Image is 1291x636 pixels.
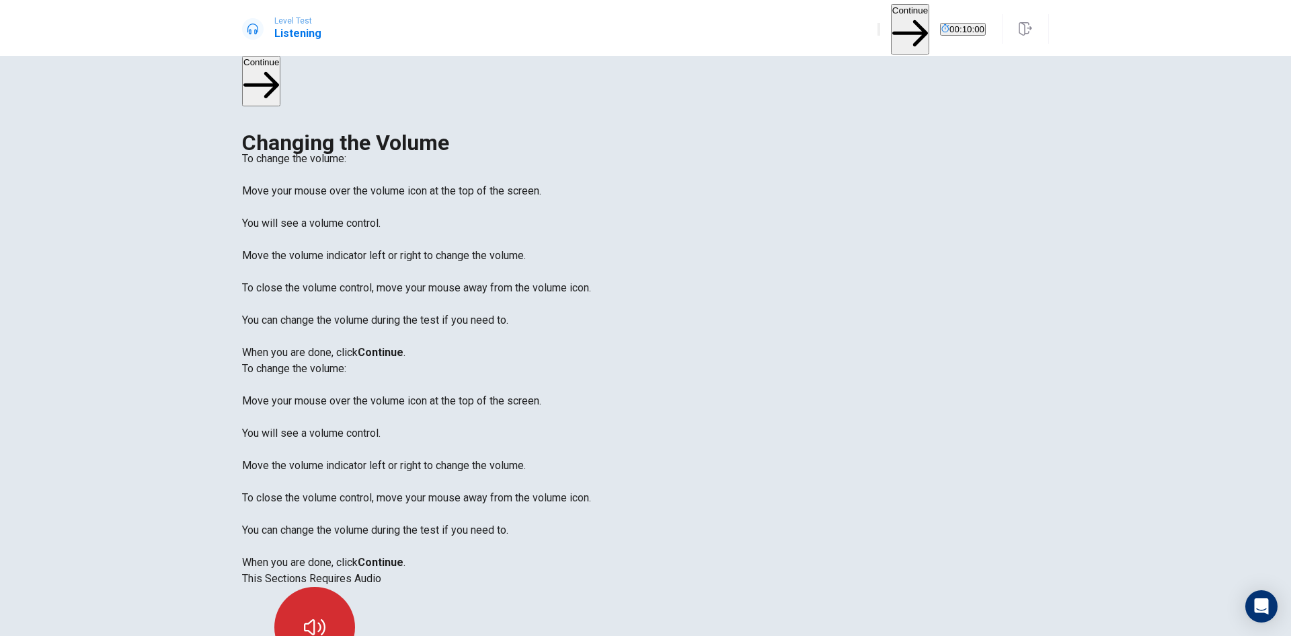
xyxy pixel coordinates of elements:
div: To change the volume: Move your mouse over the volume icon at the top of the screen. You will see... [242,361,1049,571]
p: This Sections Requires Audio [242,571,1049,587]
h1: Listening [274,26,321,42]
div: To change the volume: Move your mouse over the volume icon at the top of the screen. You will see... [242,151,1049,361]
b: Continue [358,556,403,569]
div: Open Intercom Messenger [1245,590,1278,623]
button: Continue [891,4,929,55]
h1: Changing the Volume [242,135,1049,151]
span: Level Test [274,16,321,26]
b: Continue [358,346,403,359]
button: Continue [242,56,280,106]
button: 00:10:00 [940,23,986,36]
span: 00:10:00 [949,24,984,34]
